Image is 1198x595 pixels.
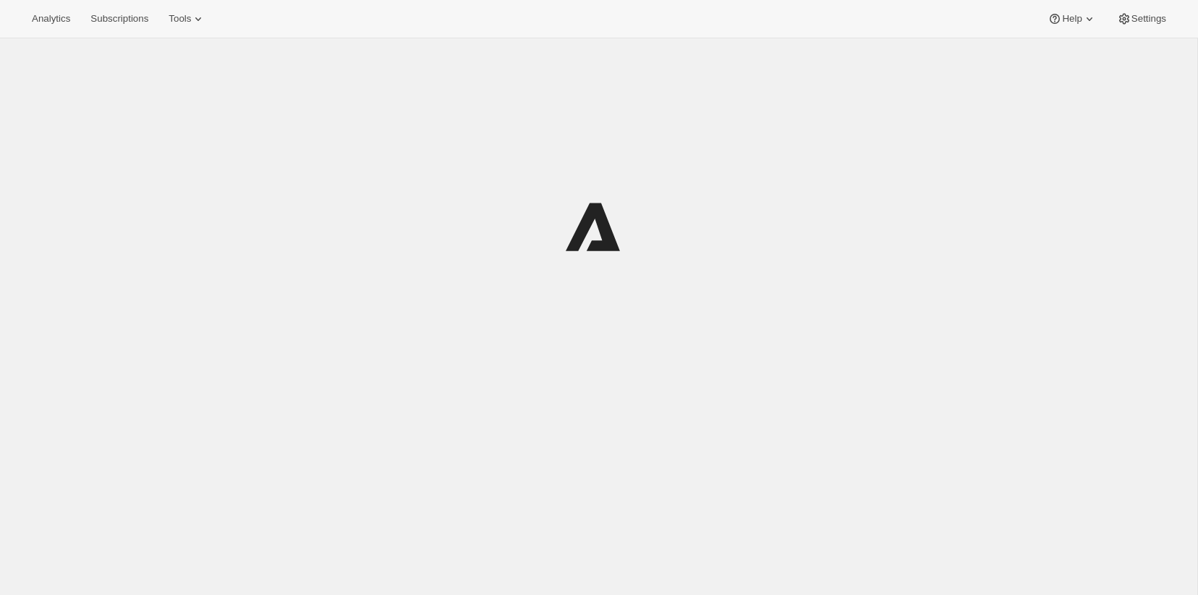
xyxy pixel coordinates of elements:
span: Help [1062,13,1082,25]
span: Tools [169,13,191,25]
button: Analytics [23,9,79,29]
button: Subscriptions [82,9,157,29]
button: Settings [1108,9,1175,29]
button: Tools [160,9,214,29]
button: Help [1039,9,1105,29]
span: Subscriptions [90,13,148,25]
span: Settings [1131,13,1166,25]
span: Analytics [32,13,70,25]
